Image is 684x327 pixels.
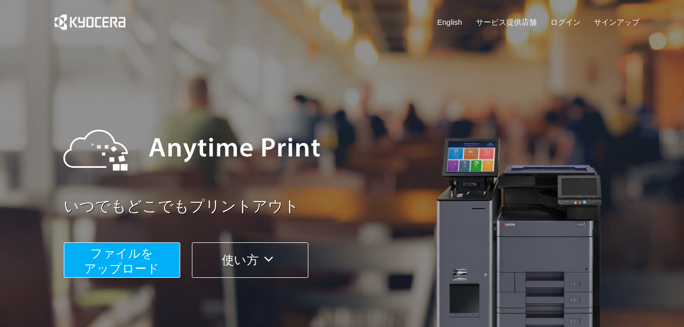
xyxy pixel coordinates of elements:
[594,17,639,27] a: サインアップ
[192,242,308,278] button: 使い方
[64,242,180,278] button: ファイルを​​アップロード
[437,17,462,27] a: English
[550,17,581,27] a: ログイン
[84,246,159,275] span: ファイルを ​​アップロード
[64,196,646,217] a: いつでもどこでもプリントアウト
[476,17,537,27] a: サービス提供店舗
